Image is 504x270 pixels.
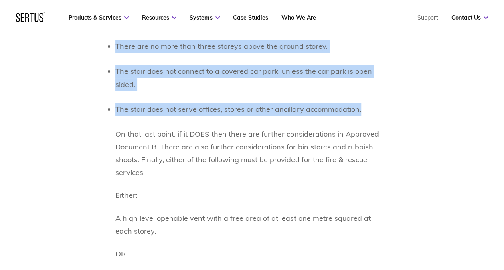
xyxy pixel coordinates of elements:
[115,212,389,238] p: A high level openable vent with a free area of at least one metre squared at each storey.
[115,191,137,200] b: Either:
[115,128,389,179] p: On that last point, if it DOES then there are further considerations in Approved Document B. Ther...
[115,249,126,258] b: OR
[417,14,438,21] a: Support
[451,14,488,21] a: Contact Us
[233,14,268,21] a: Case Studies
[281,14,316,21] a: Who We Are
[115,65,389,91] p: The stair does not connect to a covered car park, unless the car park is open sided.
[115,40,389,53] p: There are no more than three storeys above the ground storey.
[115,103,389,116] p: The stair does not serve offices, stores or other ancillary accommodation.
[69,14,129,21] a: Products & Services
[190,14,220,21] a: Systems
[142,14,176,21] a: Resources
[464,232,504,270] iframe: Chat Widget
